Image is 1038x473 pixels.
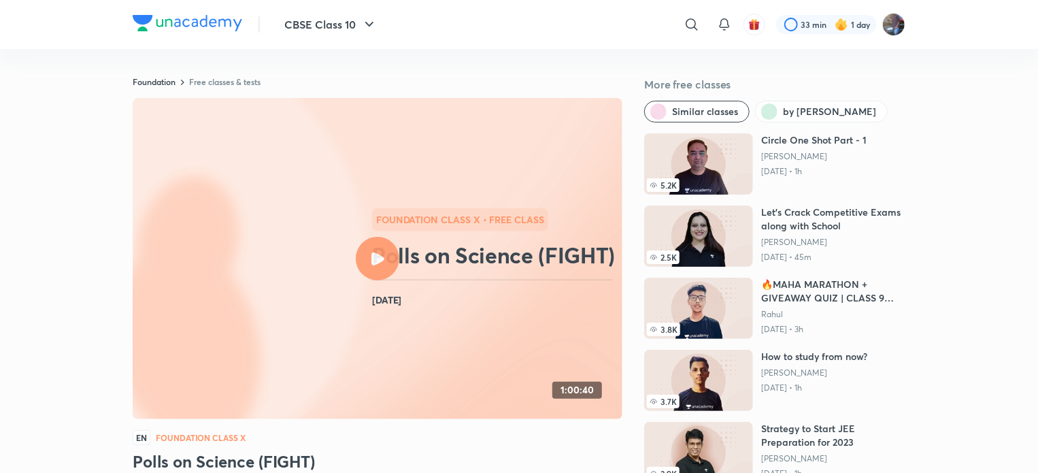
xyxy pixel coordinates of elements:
span: 5.2K [647,178,680,192]
button: by Ajinkya Solunke [755,101,888,123]
h4: [DATE] [372,291,617,309]
img: streak [835,18,848,31]
h6: Let's Crack Competitive Exams along with School [761,206,905,233]
a: Free classes & tests [189,76,261,87]
h6: Circle One Shot Part - 1 [761,133,867,147]
h4: 1:00:40 [560,385,594,396]
h6: How to study from now? [761,350,867,363]
p: [DATE] • 45m [761,252,905,263]
span: Similar classes [672,105,738,118]
a: [PERSON_NAME] [761,151,867,162]
button: avatar [743,14,765,35]
p: [DATE] • 1h [761,166,867,177]
a: [PERSON_NAME] [761,453,905,464]
span: 3.8K [647,323,680,336]
span: by Ajinkya Solunke [783,105,876,118]
p: [DATE] • 1h [761,382,867,393]
img: Akash Medha [882,13,905,36]
button: Similar classes [644,101,750,123]
h6: 🔥MAHA MARATHON + GIVEAWAY QUIZ | CLASS 9 MATHS IN ONE SHOT | JOIN US [761,278,905,305]
a: Rahul [761,309,905,320]
a: Foundation [133,76,175,87]
h3: Polls on Science (FIGHT) [133,451,622,472]
h2: Polls on Science (FIGHT) [372,242,617,269]
a: [PERSON_NAME] [761,368,867,378]
img: avatar [748,18,760,31]
a: [PERSON_NAME] [761,237,905,248]
h6: Strategy to Start JEE Preparation for 2023 [761,422,905,449]
h4: Foundation Class X [156,434,246,442]
h5: More free classes [644,76,905,93]
img: Company Logo [133,15,242,31]
span: 3.7K [647,395,680,408]
button: CBSE Class 10 [276,11,386,38]
p: [DATE] • 3h [761,324,905,335]
a: Company Logo [133,15,242,35]
span: 2.5K [647,250,680,264]
span: EN [133,430,150,445]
